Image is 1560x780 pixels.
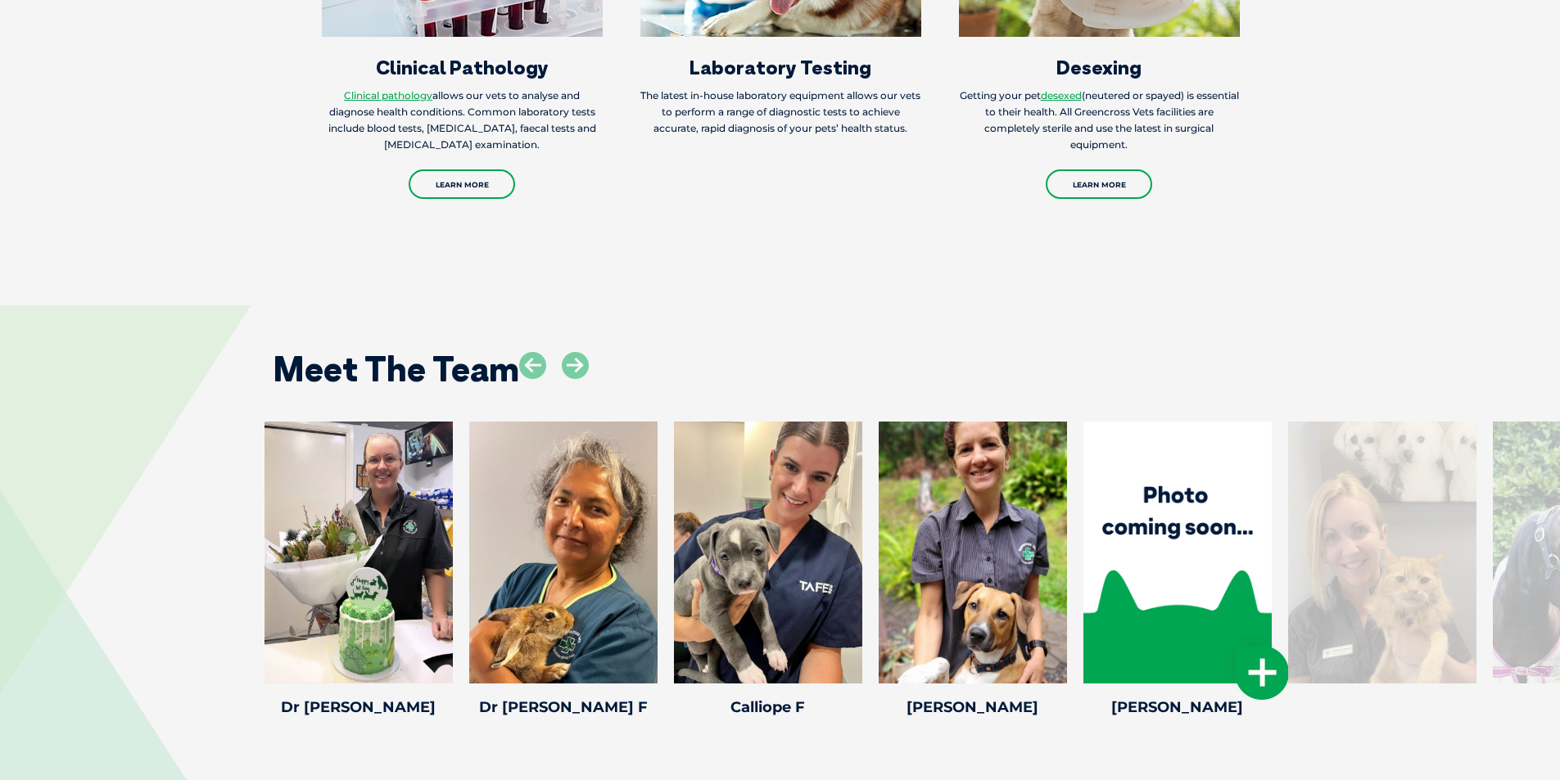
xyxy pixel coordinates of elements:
h3: Desexing [959,57,1240,77]
h2: Meet The Team [273,352,519,386]
h4: Calliope F [674,700,862,715]
h4: Dr [PERSON_NAME] F [469,700,658,715]
h3: Laboratory Testing [640,57,921,77]
a: desexed [1041,89,1082,101]
p: The latest in-house laboratory equipment allows our vets to perform a range of diagnostic tests t... [640,88,921,137]
h4: Dr [PERSON_NAME] [265,700,453,715]
a: Clinical pathology [344,89,432,101]
h3: Clinical Pathology [322,57,603,77]
a: Learn More [1046,169,1152,199]
h4: [PERSON_NAME] [1083,700,1272,715]
h4: [PERSON_NAME] [879,700,1067,715]
p: Getting your pet (neutered or spayed) is essential to their health. All Greencross Vets facilitie... [959,88,1240,153]
p: allows our vets to analyse and diagnose health conditions. Common laboratory tests include blood ... [322,88,603,153]
a: Learn More [409,169,515,199]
